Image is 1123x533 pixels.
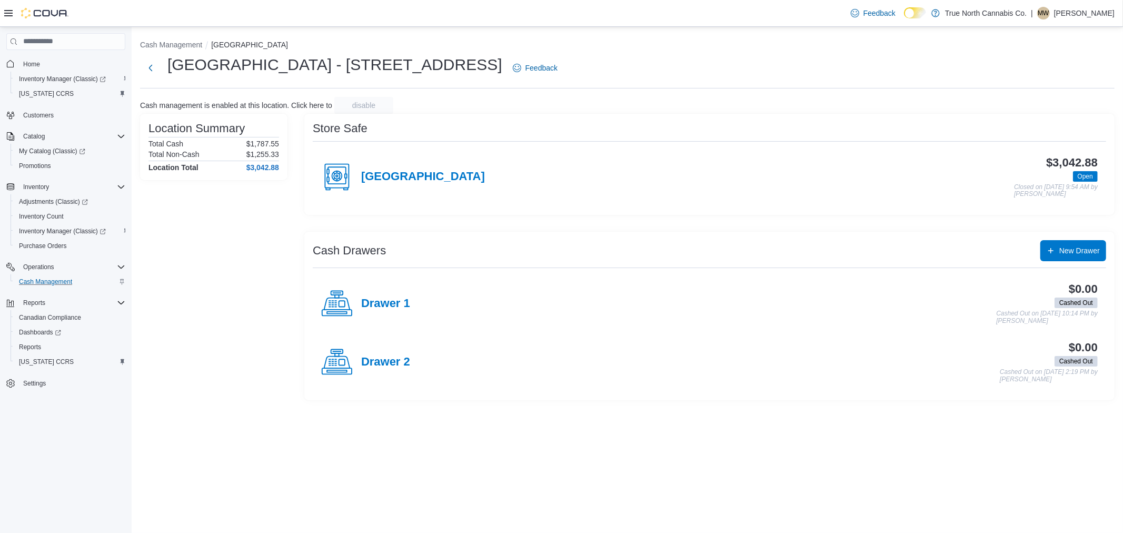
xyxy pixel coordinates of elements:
[2,129,130,144] button: Catalog
[11,86,130,101] button: [US_STATE] CCRS
[1040,240,1106,261] button: New Drawer
[15,311,125,324] span: Canadian Compliance
[19,358,74,366] span: [US_STATE] CCRS
[15,87,78,100] a: [US_STATE] CCRS
[15,356,78,368] a: [US_STATE] CCRS
[15,195,125,208] span: Adjustments (Classic)
[313,122,367,135] h3: Store Safe
[996,310,1098,324] p: Cashed Out on [DATE] 10:14 PM by [PERSON_NAME]
[19,297,49,309] button: Reports
[211,41,288,49] button: [GEOGRAPHIC_DATA]
[19,130,125,143] span: Catalog
[19,212,64,221] span: Inventory Count
[19,297,125,309] span: Reports
[15,145,90,157] a: My Catalog (Classic)
[15,73,125,85] span: Inventory Manager (Classic)
[23,111,54,120] span: Customers
[19,261,125,273] span: Operations
[19,57,125,71] span: Home
[847,3,900,24] a: Feedback
[361,356,410,369] h4: Drawer 2
[11,310,130,325] button: Canadian Compliance
[15,341,45,353] a: Reports
[15,73,110,85] a: Inventory Manager (Classic)
[1059,245,1100,256] span: New Drawer
[246,140,279,148] p: $1,787.55
[140,101,332,110] p: Cash management is enabled at this location. Click here to
[19,343,41,351] span: Reports
[246,150,279,159] p: $1,255.33
[361,297,410,311] h4: Drawer 1
[904,7,926,18] input: Dark Mode
[11,209,130,224] button: Inventory Count
[15,356,125,368] span: Washington CCRS
[525,63,558,73] span: Feedback
[23,132,45,141] span: Catalog
[19,242,67,250] span: Purchase Orders
[1073,171,1098,182] span: Open
[15,311,85,324] a: Canadian Compliance
[1046,156,1098,169] h3: $3,042.88
[19,75,106,83] span: Inventory Manager (Classic)
[19,108,125,122] span: Customers
[11,224,130,239] a: Inventory Manager (Classic)
[15,240,125,252] span: Purchase Orders
[148,150,200,159] h6: Total Non-Cash
[2,376,130,391] button: Settings
[11,274,130,289] button: Cash Management
[19,313,81,322] span: Canadian Compliance
[11,325,130,340] a: Dashboards
[19,181,53,193] button: Inventory
[21,8,68,18] img: Cova
[1038,7,1049,19] span: MW
[167,54,502,75] h1: [GEOGRAPHIC_DATA] - [STREET_ADDRESS]
[2,56,130,72] button: Home
[19,90,74,98] span: [US_STATE] CCRS
[148,122,245,135] h3: Location Summary
[23,379,46,388] span: Settings
[19,377,125,390] span: Settings
[19,227,106,235] span: Inventory Manager (Classic)
[2,295,130,310] button: Reports
[863,8,896,18] span: Feedback
[19,147,85,155] span: My Catalog (Classic)
[15,145,125,157] span: My Catalog (Classic)
[148,140,183,148] h6: Total Cash
[148,163,198,172] h4: Location Total
[11,144,130,159] a: My Catalog (Classic)
[140,40,1115,52] nav: An example of EuiBreadcrumbs
[1055,298,1098,308] span: Cashed Out
[140,41,202,49] button: Cash Management
[1031,7,1033,19] p: |
[2,180,130,194] button: Inventory
[904,18,905,19] span: Dark Mode
[1054,7,1115,19] p: [PERSON_NAME]
[15,225,110,238] a: Inventory Manager (Classic)
[945,7,1027,19] p: True North Cannabis Co.
[15,275,76,288] a: Cash Management
[11,194,130,209] a: Adjustments (Classic)
[1059,357,1093,366] span: Cashed Out
[15,210,125,223] span: Inventory Count
[361,170,485,184] h4: [GEOGRAPHIC_DATA]
[19,198,88,206] span: Adjustments (Classic)
[1000,369,1098,383] p: Cashed Out on [DATE] 2:19 PM by [PERSON_NAME]
[11,354,130,369] button: [US_STATE] CCRS
[19,130,49,143] button: Catalog
[15,195,92,208] a: Adjustments (Classic)
[1037,7,1050,19] div: Marilyn Witzmann
[15,160,125,172] span: Promotions
[2,107,130,123] button: Customers
[1069,341,1098,354] h3: $0.00
[19,58,44,71] a: Home
[23,60,40,68] span: Home
[313,244,386,257] h3: Cash Drawers
[11,72,130,86] a: Inventory Manager (Classic)
[1055,356,1098,367] span: Cashed Out
[246,163,279,172] h4: $3,042.88
[15,160,55,172] a: Promotions
[11,239,130,253] button: Purchase Orders
[19,181,125,193] span: Inventory
[15,275,125,288] span: Cash Management
[6,52,125,419] nav: Complex example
